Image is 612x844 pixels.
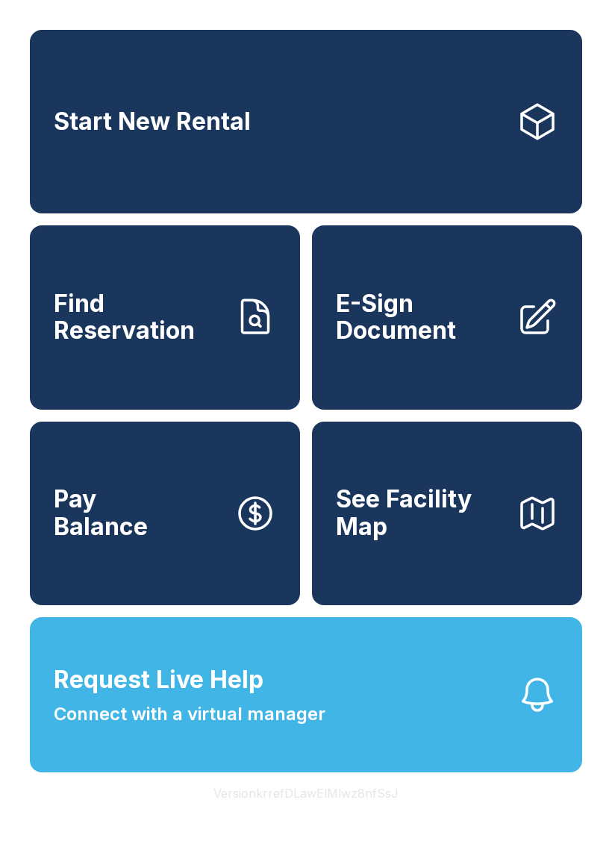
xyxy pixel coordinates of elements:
button: VersionkrrefDLawElMlwz8nfSsJ [202,772,410,814]
span: E-Sign Document [336,290,505,345]
span: Connect with a virtual manager [54,701,325,728]
a: Find Reservation [30,225,300,409]
button: See Facility Map [312,422,582,605]
a: Start New Rental [30,30,582,213]
span: Start New Rental [54,108,251,136]
button: Request Live HelpConnect with a virtual manager [30,617,582,772]
button: PayBalance [30,422,300,605]
span: Request Live Help [54,662,263,698]
span: Pay Balance [54,486,148,540]
span: See Facility Map [336,486,505,540]
span: Find Reservation [54,290,222,345]
a: E-Sign Document [312,225,582,409]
